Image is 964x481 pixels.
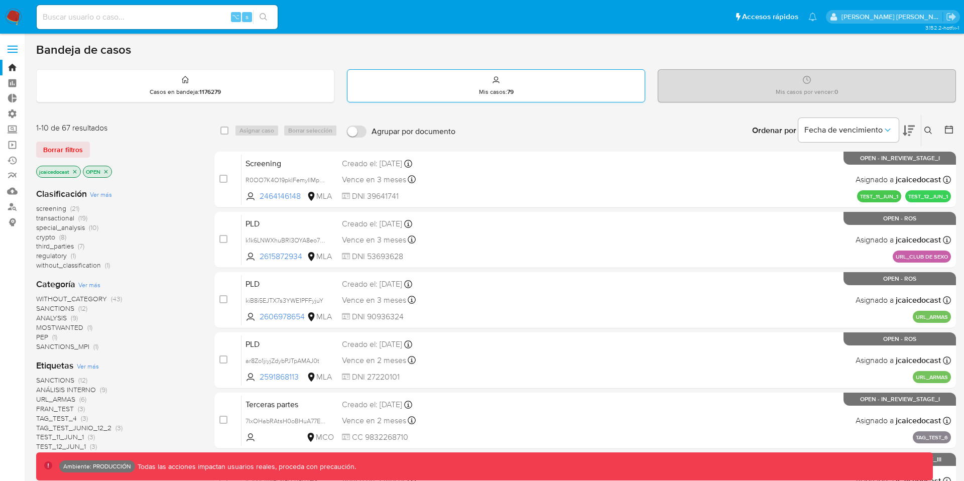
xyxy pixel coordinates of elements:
p: juan.caicedocastro@mercadolibre.com.co [841,12,943,22]
span: s [246,12,249,22]
p: Ambiente: PRODUCCIÓN [63,464,131,468]
a: Salir [946,12,956,22]
p: Todas las acciones impactan usuarios reales, proceda con precaución. [135,462,356,471]
span: Accesos rápidos [742,12,798,22]
a: Notificaciones [808,13,817,21]
input: Buscar usuario o caso... [37,11,278,24]
span: ⌥ [232,12,239,22]
button: search-icon [253,10,274,24]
